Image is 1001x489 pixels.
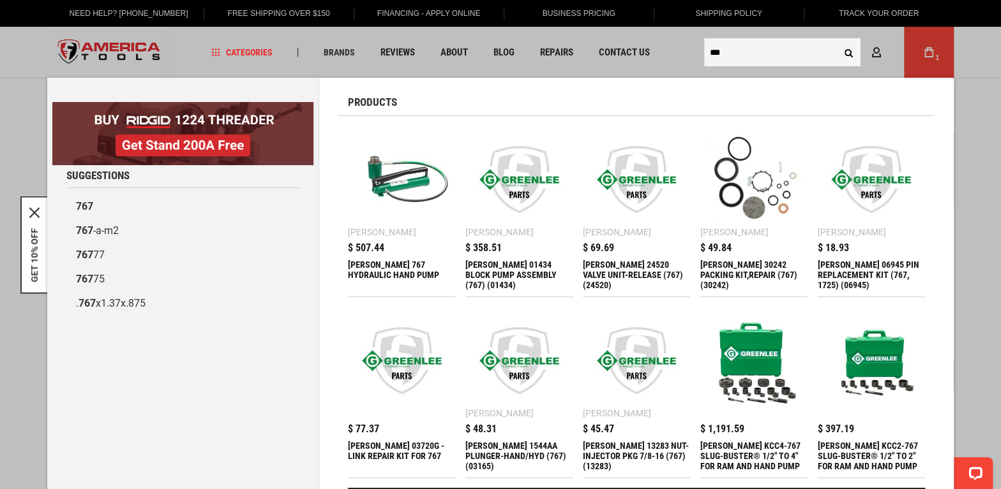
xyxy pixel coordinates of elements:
a: GREENLEE KCC2-767 SLUG-BUSTER® 1/2 $ 397.19 [PERSON_NAME] KCC2-767 SLUG-BUSTER® 1/2" TO 2" FOR RA... [817,307,925,478]
p: Chat now [18,19,144,29]
img: GREENLEE KCC2-767 SLUG-BUSTER® 1/2 [824,313,919,408]
button: Search [836,40,861,64]
div: [PERSON_NAME] [583,228,651,237]
b: 767 [76,224,93,237]
a: Greenlee 30242 PACKING KIT,REPAIR (767) (30242) [PERSON_NAME] $ 49.84 [PERSON_NAME] 30242 PACKING... [700,126,808,296]
button: Open LiveChat chat widget [147,17,162,32]
b: 767 [76,249,93,261]
span: Categories [211,48,273,57]
img: GREENLEE KCC4-767 SLUG-BUSTER® 1/2 [706,313,801,408]
a: 76777 [66,243,299,267]
img: Greenlee 13283 NUT-INJECTOR PKG 7/8-16 (767) (13283) [589,313,684,408]
a: 767-a-m2 [66,219,299,243]
div: GREENLEE 767 HYDRAULIC HAND PUMP [348,259,456,290]
a: 76775 [66,267,299,291]
span: Suggestions [66,170,130,181]
a: Greenlee 24520 VALVE UNIT-RELEASE (767) (24520) [PERSON_NAME] $ 69.69 [PERSON_NAME] 24520 VALVE U... [583,126,691,296]
a: GREENLEE 03720G - LINK REPAIR KIT FOR 767 $ 77.37 [PERSON_NAME] 03720G - LINK REPAIR KIT FOR 767 [348,307,456,478]
div: [PERSON_NAME] [583,409,651,418]
a: BOGO: Buy RIDGID® 1224 Threader, Get Stand 200A Free! [52,102,313,112]
span: $ 77.37 [348,424,379,434]
div: Greenlee 24520 VALVE UNIT-RELEASE (767) (24520) [583,259,691,290]
span: $ 358.51 [465,243,502,253]
img: GREENLEE 767 HYDRAULIC HAND PUMP [354,132,449,227]
a: Categories [206,44,278,61]
span: Brands [324,48,355,57]
img: BOGO: Buy RIDGID® 1224 Threader, Get Stand 200A Free! [52,102,313,165]
span: Products [348,97,397,108]
svg: close icon [29,207,40,217]
a: Greenlee 01434 BLOCK PUMP ASSEMBLY (767) (01434) [PERSON_NAME] $ 358.51 [PERSON_NAME] 01434 BLOCK... [465,126,573,296]
span: $ 397.19 [817,424,854,434]
div: Greenlee 01434 BLOCK PUMP ASSEMBLY (767) (01434) [465,259,573,290]
img: Greenlee 30242 PACKING KIT,REPAIR (767) (30242) [706,132,801,227]
a: GREENLEE 767 HYDRAULIC HAND PUMP [PERSON_NAME] $ 507.44 [PERSON_NAME] 767 HYDRAULIC HAND PUMP [348,126,456,296]
a: .767x1.37x.875 [66,291,299,316]
span: $ 18.93 [817,243,848,253]
div: [PERSON_NAME] [817,228,885,237]
span: $ 69.69 [583,243,614,253]
a: Greenlee 13283 NUT-INJECTOR PKG 7/8-16 (767) (13283) [PERSON_NAME] $ 45.47 [PERSON_NAME] 13283 NU... [583,307,691,478]
b: 767 [79,297,96,309]
span: $ 45.47 [583,424,614,434]
div: [PERSON_NAME] [348,228,416,237]
a: GREENLEE KCC4-767 SLUG-BUSTER® 1/2 $ 1,191.59 [PERSON_NAME] KCC4-767 SLUG-BUSTER® 1/2" TO 4" FOR ... [700,307,808,478]
div: Greenlee 06945 PIN REPLACEMENT KIT (767, 1725) (06945) [817,259,925,290]
span: $ 1,191.59 [700,424,744,434]
b: 767 [76,200,93,212]
span: $ 49.84 [700,243,731,253]
div: [PERSON_NAME] [465,409,534,418]
a: 767 [66,194,299,219]
a: Greenlee 1544AA PLUNGER-HAND/HYD (767) (03165) [PERSON_NAME] $ 48.31 [PERSON_NAME] 1544AA PLUNGER... [465,307,573,478]
div: GREENLEE KCC2-767 SLUG-BUSTER® 1/2 [817,441,925,471]
div: Greenlee 30242 PACKING KIT,REPAIR (767) (30242) [700,259,808,290]
a: Greenlee 06945 PIN REPLACEMENT KIT (767, 1725) (06945) [PERSON_NAME] $ 18.93 [PERSON_NAME] 06945 ... [817,126,925,296]
div: GREENLEE 03720G - LINK REPAIR KIT FOR 767 [348,441,456,471]
button: Close [29,207,40,217]
div: Greenlee 13283 NUT-INJECTOR PKG 7/8-16 (767) (13283) [583,441,691,471]
div: [PERSON_NAME] [700,228,768,237]
img: Greenlee 01434 BLOCK PUMP ASSEMBLY (767) (01434) [472,132,567,227]
b: 767 [76,273,93,285]
span: $ 507.44 [348,243,384,253]
img: Greenlee 06945 PIN REPLACEMENT KIT (767, 1725) (06945) [824,132,919,227]
img: GREENLEE 03720G - LINK REPAIR KIT FOR 767 [354,313,449,408]
div: [PERSON_NAME] [465,228,534,237]
img: Greenlee 1544AA PLUNGER-HAND/HYD (767) (03165) [472,313,567,408]
span: $ 48.31 [465,424,497,434]
img: Greenlee 24520 VALVE UNIT-RELEASE (767) (24520) [589,132,684,227]
div: GREENLEE KCC4-767 SLUG-BUSTER® 1/2 [700,441,808,471]
div: Greenlee 1544AA PLUNGER-HAND/HYD (767) (03165) [465,441,573,471]
button: GET 10% OFF [29,228,40,282]
a: Brands [318,44,361,61]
